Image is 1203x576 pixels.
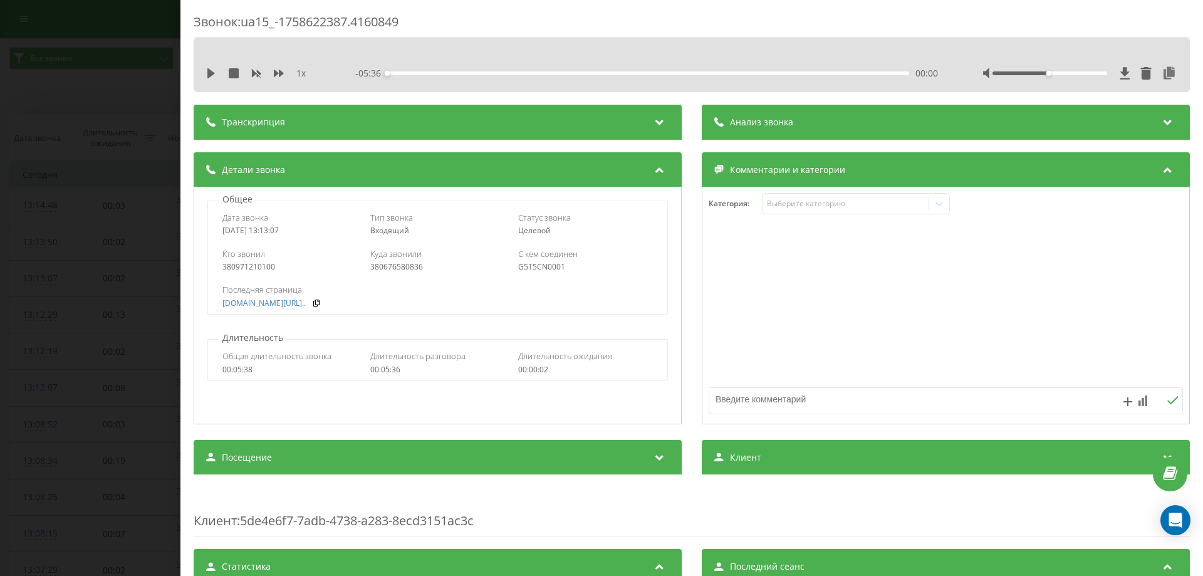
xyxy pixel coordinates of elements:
span: Последний сеанс [730,560,805,573]
span: Посещение [222,451,272,464]
div: 00:05:38 [222,365,357,374]
div: 00:05:36 [370,365,505,374]
div: Звонок : ua15_-1758622387.4160849 [194,13,1190,38]
a: [DOMAIN_NAME][URL].. [222,299,306,308]
span: Куда звонили [370,248,422,259]
span: Общая длительность звонка [222,350,331,362]
h4: Категория : [709,199,762,208]
span: Анализ звонка [730,116,793,128]
span: 1 x [296,67,306,80]
span: Комментарии и категории [730,164,845,176]
div: Open Intercom Messenger [1160,505,1190,535]
div: 380676580836 [370,263,505,271]
span: Статистика [222,560,271,573]
span: Детали звонка [222,164,285,176]
div: [DATE] 13:13:07 [222,226,357,235]
div: G515CN0001 [518,263,653,271]
span: Тип звонка [370,212,413,223]
span: С кем соединен [518,248,578,259]
span: Входящий [370,225,409,236]
div: 00:00:02 [518,365,653,374]
span: Длительность ожидания [518,350,612,362]
span: Дата звонка [222,212,268,223]
div: Accessibility label [1046,71,1051,76]
span: Статус звонка [518,212,571,223]
span: 00:00 [915,67,938,80]
span: Транскрипция [222,116,285,128]
span: - 05:36 [355,67,387,80]
span: Кто звонил [222,248,265,259]
span: Целевой [518,225,551,236]
p: Длительность [219,332,286,344]
span: Клиент [730,451,761,464]
div: : 5de4e6f7-7adb-4738-a283-8ecd3151ac3c [194,487,1190,537]
span: Клиент [194,512,237,529]
div: Выберите категорию [767,199,924,209]
div: 380971210100 [222,263,357,271]
div: Accessibility label [385,71,390,76]
p: Общее [219,193,256,206]
span: Последняя страница [222,284,302,295]
span: Длительность разговора [370,350,466,362]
